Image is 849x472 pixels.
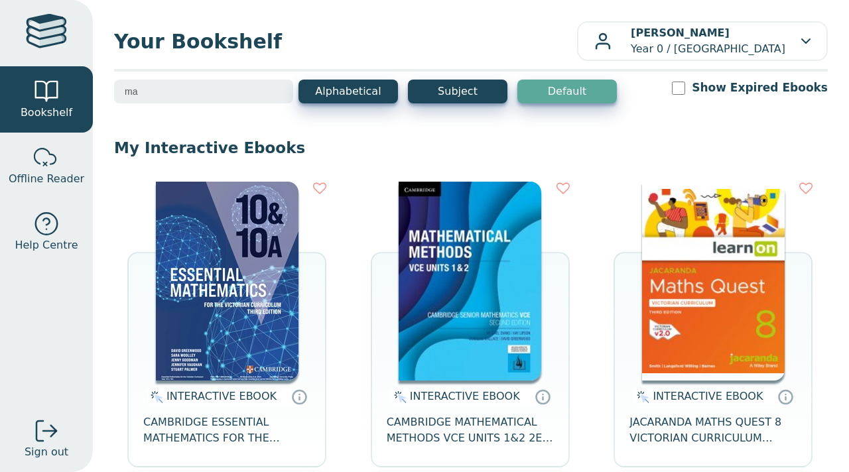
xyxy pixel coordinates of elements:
[390,389,407,405] img: interactive.svg
[577,21,828,61] button: [PERSON_NAME]Year 0 / [GEOGRAPHIC_DATA]
[410,390,520,402] span: INTERACTIVE EBOOK
[147,389,163,405] img: interactive.svg
[692,80,828,96] label: Show Expired Ebooks
[298,80,398,103] button: Alphabetical
[631,25,785,57] p: Year 0 / [GEOGRAPHIC_DATA]
[9,171,84,187] span: Offline Reader
[629,414,797,446] span: JACARANDA MATHS QUEST 8 VICTORIAN CURRICULUM LEARNON EBOOK 3E
[642,182,785,381] img: c004558a-e884-43ec-b87a-da9408141e80.jpg
[653,390,763,402] span: INTERACTIVE EBOOK
[399,182,541,381] img: eb5ca165-6219-4593-ba97-537970140765.jpg
[156,182,298,381] img: 98d34050-ddd8-4ea8-902b-4694f0530282.jpg
[535,388,551,404] a: Interactive eBooks are accessed online via the publisher’s portal. They contain interactive resou...
[114,80,293,103] input: Search bookshelf (E.g: psychology)
[408,80,507,103] button: Subject
[517,80,617,103] button: Default
[387,414,554,446] span: CAMBRIDGE MATHEMATICAL METHODS VCE UNITS 1&2 2E ONLINE TEACHING SUITE
[631,27,730,39] b: [PERSON_NAME]
[21,105,72,121] span: Bookshelf
[777,388,793,404] a: Interactive eBooks are accessed online via the publisher’s portal. They contain interactive resou...
[114,27,577,56] span: Your Bookshelf
[15,237,78,253] span: Help Centre
[633,389,649,405] img: interactive.svg
[166,390,277,402] span: INTERACTIVE EBOOK
[114,138,828,158] p: My Interactive Ebooks
[291,388,307,404] a: Interactive eBooks are accessed online via the publisher’s portal. They contain interactive resou...
[143,414,310,446] span: CAMBRIDGE ESSENTIAL MATHEMATICS FOR THE VICTORIAN CURRICULUM YEAR 10&10A 3E ONLINE TEACHING SUITE
[25,444,68,460] span: Sign out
